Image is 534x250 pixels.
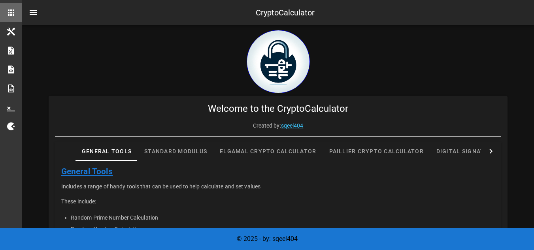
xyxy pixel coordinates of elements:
[281,122,304,129] a: sqeel404
[71,223,495,234] li: Random Number Calculation
[247,30,310,93] img: encryption logo
[71,212,495,223] li: Random Prime Number Calculation
[138,142,213,161] div: Standard Modulus
[237,235,298,242] span: © 2025 - by: sqeel404
[75,142,138,161] div: General Tools
[24,3,43,22] button: nav-menu-toggle
[61,167,113,176] a: General Tools
[61,182,495,191] p: Includes a range of handy tools that can be used to help calculate and set values
[323,142,430,161] div: Paillier Crypto Calculator
[55,121,501,130] p: Created by:
[256,7,315,19] div: CryptoCalculator
[61,197,495,206] p: These include:
[213,142,323,161] div: Elgamal Crypto Calculator
[247,87,310,95] a: home
[49,96,508,121] div: Welcome to the CryptoCalculator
